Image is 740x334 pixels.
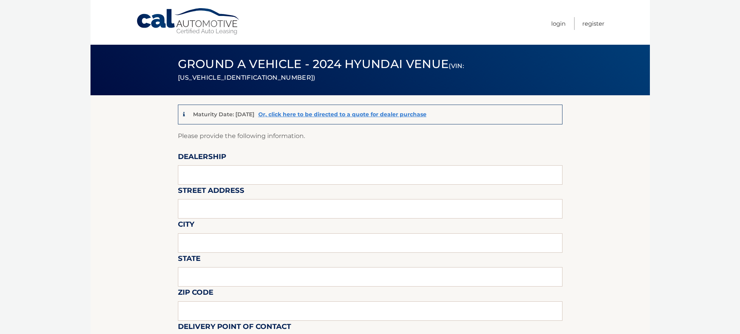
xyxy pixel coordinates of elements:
a: Or, click here to be directed to a quote for dealer purchase [258,111,427,118]
a: Cal Automotive [136,8,241,35]
label: Street Address [178,185,244,199]
span: Ground a Vehicle - 2024 Hyundai VENUE [178,57,464,83]
small: (VIN: [US_VEHICLE_IDENTIFICATION_NUMBER]) [178,62,464,81]
label: Dealership [178,151,226,165]
label: City [178,219,194,233]
a: Register [582,17,604,30]
p: Please provide the following information. [178,131,562,142]
label: Zip Code [178,287,213,301]
label: State [178,253,200,267]
p: Maturity Date: [DATE] [193,111,254,118]
a: Login [551,17,566,30]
